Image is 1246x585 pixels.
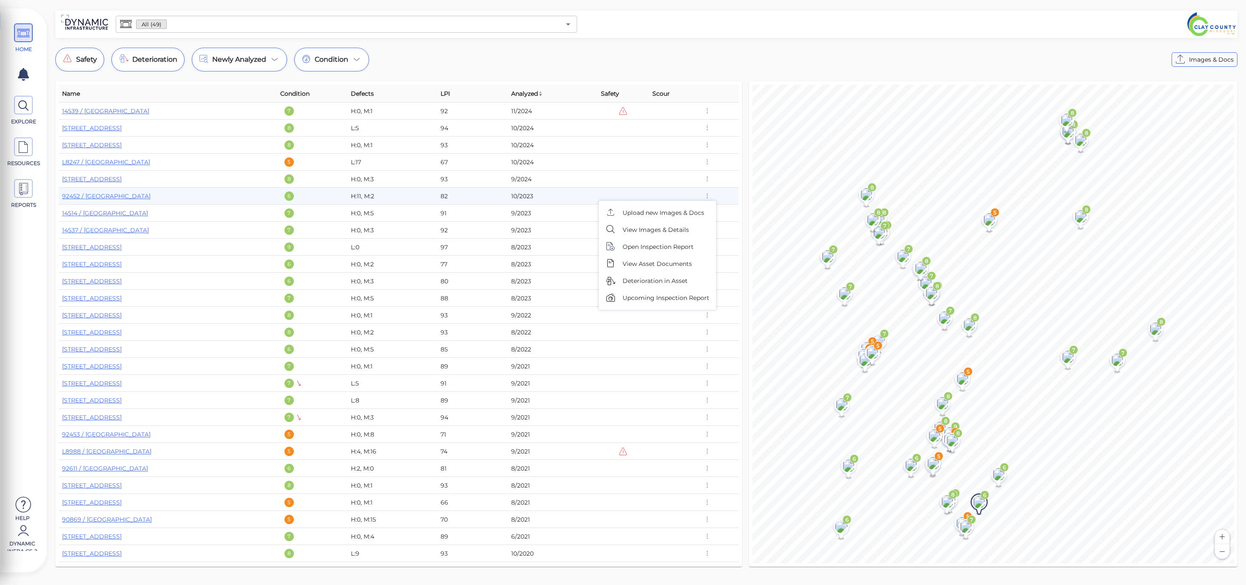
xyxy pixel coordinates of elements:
[623,243,694,251] span: Open Inspection Report
[623,277,688,285] span: Deterioration in Asset
[623,225,689,234] span: View Images & Details
[623,294,709,302] span: Upcoming Inspection Report
[623,260,692,268] span: View Asset Documents
[1210,547,1240,579] iframe: Chat
[623,208,704,217] span: Upload new Images & Docs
